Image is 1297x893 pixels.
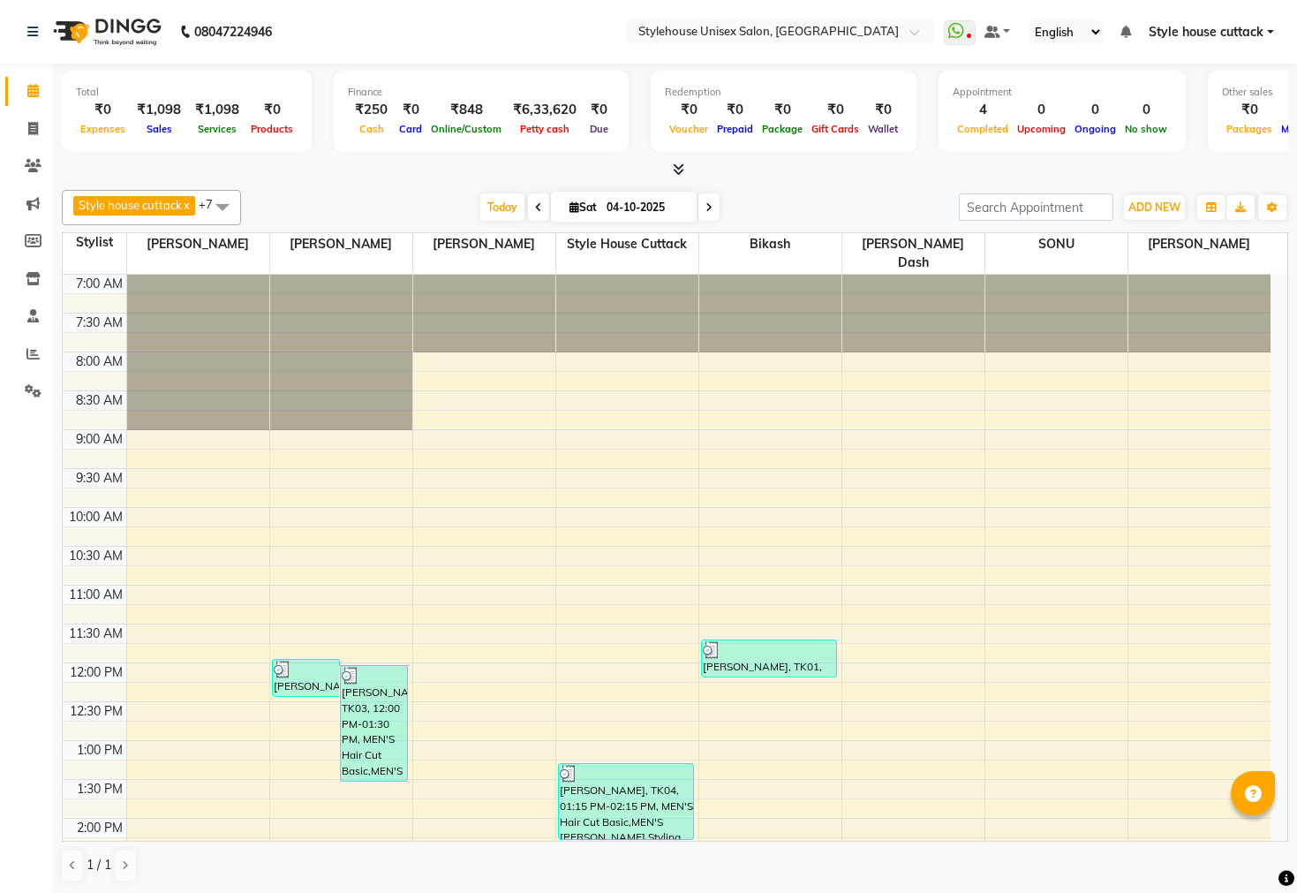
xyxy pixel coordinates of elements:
[76,123,130,135] span: Expenses
[246,100,298,120] div: ₹0
[193,123,241,135] span: Services
[758,123,807,135] span: Package
[1128,233,1271,255] span: [PERSON_NAME]
[1070,123,1120,135] span: Ongoing
[1222,123,1277,135] span: Packages
[270,233,412,255] span: [PERSON_NAME]
[1120,123,1172,135] span: No show
[65,624,126,643] div: 11:30 AM
[1013,100,1070,120] div: 0
[127,233,269,255] span: [PERSON_NAME]
[702,640,837,677] div: [PERSON_NAME], TK01, 11:40 AM-12:10 PM, MEN'S Hair Cut Basic
[480,193,524,221] span: Today
[807,100,863,120] div: ₹0
[73,780,126,798] div: 1:30 PM
[182,198,190,212] a: x
[72,430,126,449] div: 9:00 AM
[959,193,1113,221] input: Search Appointment
[395,123,426,135] span: Card
[65,586,126,604] div: 11:00 AM
[842,233,984,274] span: [PERSON_NAME] Dash
[45,7,166,57] img: logo
[63,233,126,252] div: Stylist
[758,100,807,120] div: ₹0
[72,352,126,371] div: 8:00 AM
[985,233,1127,255] span: SONU
[72,391,126,410] div: 8:30 AM
[516,123,574,135] span: Petty cash
[348,100,395,120] div: ₹250
[506,100,584,120] div: ₹6,33,620
[395,100,426,120] div: ₹0
[246,123,298,135] span: Products
[699,233,841,255] span: Bikash
[1124,195,1185,220] button: ADD NEW
[87,856,111,874] span: 1 / 1
[73,819,126,837] div: 2:00 PM
[426,100,506,120] div: ₹848
[863,100,902,120] div: ₹0
[713,123,758,135] span: Prepaid
[65,547,126,565] div: 10:30 AM
[953,100,1013,120] div: 4
[953,123,1013,135] span: Completed
[72,314,126,332] div: 7:30 AM
[713,100,758,120] div: ₹0
[65,508,126,526] div: 10:00 AM
[194,7,272,57] b: 08047224946
[584,100,615,120] div: ₹0
[585,123,613,135] span: Due
[1070,100,1120,120] div: 0
[413,233,555,255] span: [PERSON_NAME]
[79,198,182,212] span: Style house cuttack
[66,663,126,682] div: 12:00 PM
[807,123,863,135] span: Gift Cards
[66,702,126,721] div: 12:30 PM
[665,100,713,120] div: ₹0
[72,275,126,293] div: 7:00 AM
[556,233,698,255] span: Style house cuttack
[1223,822,1279,875] iframe: chat widget
[665,123,713,135] span: Voucher
[348,85,615,100] div: Finance
[601,194,690,221] input: 2025-10-04
[953,85,1172,100] div: Appointment
[188,100,246,120] div: ₹1,098
[76,85,298,100] div: Total
[355,123,388,135] span: Cash
[72,469,126,488] div: 9:30 AM
[1149,23,1263,42] span: Style house cuttack
[76,100,130,120] div: ₹0
[559,764,694,839] div: [PERSON_NAME], TK04, 01:15 PM-02:15 PM, MEN'S Hair Cut Basic,MEN'S [PERSON_NAME] Styling
[1120,100,1172,120] div: 0
[665,85,902,100] div: Redemption
[130,100,188,120] div: ₹1,098
[1222,100,1277,120] div: ₹0
[1128,201,1180,214] span: ADD NEW
[426,123,506,135] span: Online/Custom
[1013,123,1070,135] span: Upcoming
[199,197,226,211] span: +7
[863,123,902,135] span: Wallet
[73,741,126,760] div: 1:00 PM
[565,201,601,214] span: Sat
[273,660,340,696] div: [PERSON_NAME], TK02, 11:55 AM-12:25 PM, MEN'S Hair Wash With Mask
[341,666,408,781] div: [PERSON_NAME], TK03, 12:00 PM-01:30 PM, MEN'S Hair Cut Basic,MEN'S [PERSON_NAME] Styling,EYEBROW
[142,123,177,135] span: Sales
